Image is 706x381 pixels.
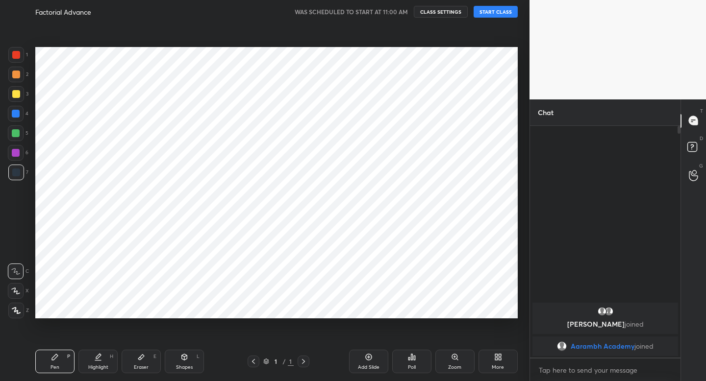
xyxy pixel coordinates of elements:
div: grid [530,301,681,358]
img: default.png [604,307,614,316]
span: joined [634,342,654,350]
img: default.png [557,341,567,351]
img: default.png [597,307,607,316]
p: D [700,135,703,142]
p: T [700,107,703,115]
p: [PERSON_NAME] [538,320,672,328]
span: joined [625,319,644,329]
p: G [699,162,703,169]
span: Aarambh Academy [571,342,634,350]
p: Chat [530,99,561,125]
